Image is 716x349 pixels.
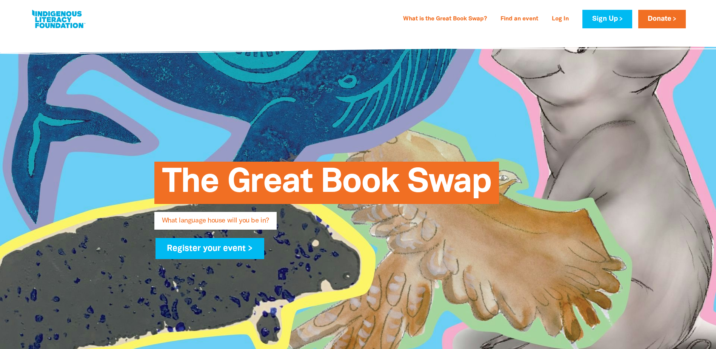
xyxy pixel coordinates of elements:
[156,238,265,259] a: Register your event >
[582,10,632,28] a: Sign Up
[638,10,686,28] a: Donate
[496,13,543,25] a: Find an event
[547,13,573,25] a: Log In
[162,167,491,204] span: The Great Book Swap
[399,13,491,25] a: What is the Great Book Swap?
[162,218,269,230] span: What language house will you be in?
